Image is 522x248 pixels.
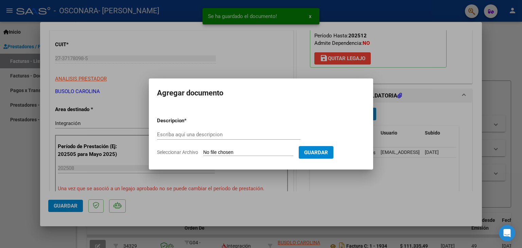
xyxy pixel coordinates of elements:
[157,149,198,155] span: Seleccionar Archivo
[304,149,328,156] span: Guardar
[499,225,515,241] div: Open Intercom Messenger
[299,146,333,159] button: Guardar
[157,87,365,100] h2: Agregar documento
[157,117,220,125] p: Descripcion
